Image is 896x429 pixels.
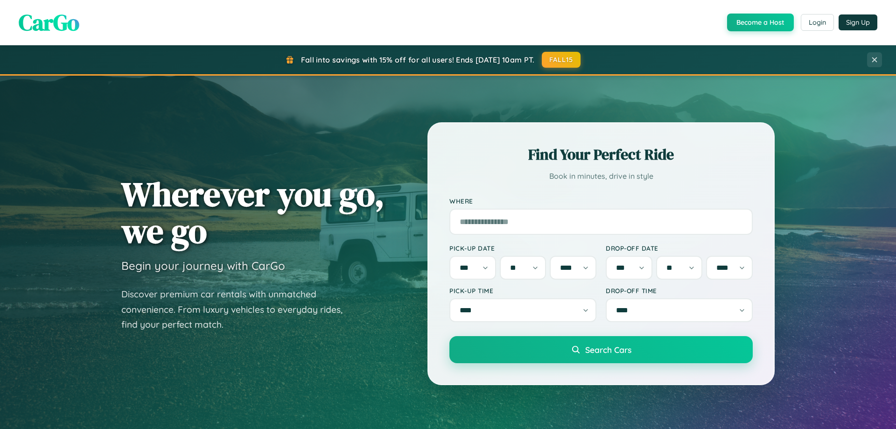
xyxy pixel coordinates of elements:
span: CarGo [19,7,79,38]
label: Where [449,197,753,205]
button: Login [801,14,834,31]
span: Search Cars [585,345,631,355]
h2: Find Your Perfect Ride [449,144,753,165]
label: Drop-off Time [606,287,753,295]
button: FALL15 [542,52,581,68]
h3: Begin your journey with CarGo [121,259,285,273]
p: Book in minutes, drive in style [449,169,753,183]
button: Sign Up [839,14,877,30]
label: Drop-off Date [606,244,753,252]
span: Fall into savings with 15% off for all users! Ends [DATE] 10am PT. [301,55,535,64]
button: Search Cars [449,336,753,363]
p: Discover premium car rentals with unmatched convenience. From luxury vehicles to everyday rides, ... [121,287,355,332]
label: Pick-up Date [449,244,596,252]
h1: Wherever you go, we go [121,176,385,249]
button: Become a Host [727,14,794,31]
label: Pick-up Time [449,287,596,295]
